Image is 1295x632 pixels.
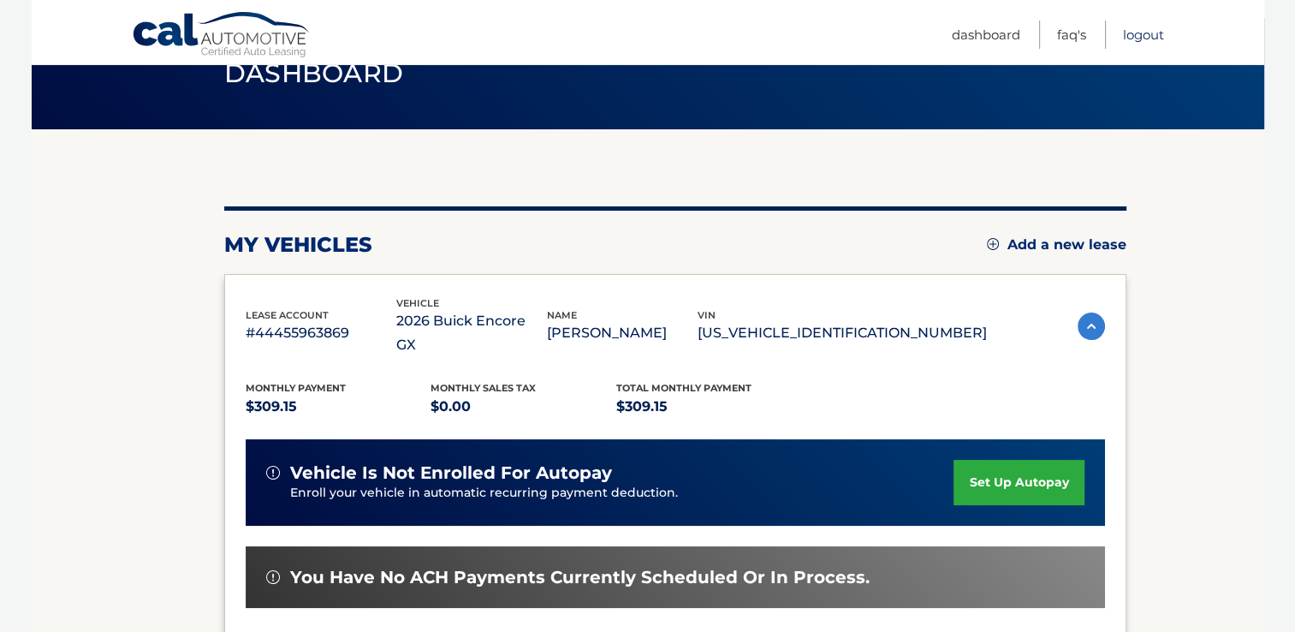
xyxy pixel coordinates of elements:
p: [PERSON_NAME] [547,321,698,345]
a: Dashboard [952,21,1020,49]
span: vehicle is not enrolled for autopay [290,462,612,484]
span: Dashboard [224,57,404,89]
img: accordion-active.svg [1078,313,1105,340]
p: Enroll your vehicle in automatic recurring payment deduction. [290,484,954,503]
a: Add a new lease [987,236,1126,253]
img: add.svg [987,238,999,250]
span: vehicle [396,297,439,309]
p: #44455963869 [246,321,396,345]
p: [US_VEHICLE_IDENTIFICATION_NUMBER] [698,321,987,345]
a: Cal Automotive [132,11,312,61]
span: lease account [246,309,329,321]
img: alert-white.svg [266,466,280,480]
span: Total Monthly Payment [616,382,751,394]
a: set up autopay [953,460,1084,505]
p: $309.15 [616,395,802,419]
span: vin [698,309,716,321]
span: Monthly sales Tax [431,382,536,394]
img: alert-white.svg [266,570,280,584]
p: 2026 Buick Encore GX [396,309,547,357]
span: You have no ACH payments currently scheduled or in process. [290,567,870,588]
a: Logout [1123,21,1164,49]
p: $0.00 [431,395,616,419]
span: name [547,309,577,321]
h2: my vehicles [224,232,372,258]
p: $309.15 [246,395,431,419]
a: FAQ's [1057,21,1086,49]
span: Monthly Payment [246,382,346,394]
